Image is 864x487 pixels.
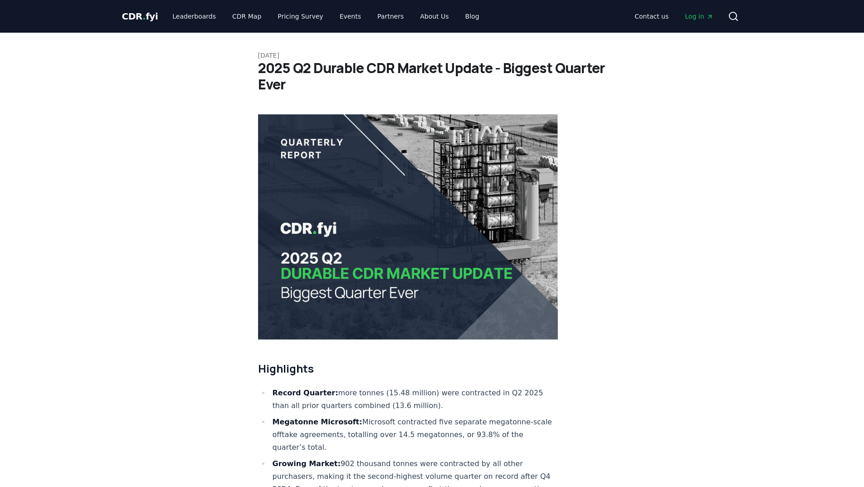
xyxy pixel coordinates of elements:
[273,418,362,426] strong: Megatonne Microsoft:
[685,12,713,21] span: Log in
[258,51,606,60] p: [DATE]
[678,8,720,25] a: Log in
[270,416,558,454] li: Microsoft contracted five separate megatonne-scale offtake agreements, totalling over 14.5 megato...
[270,387,558,412] li: more tonnes (15.48 million) were contracted in Q2 2025 than all prior quarters combined (13.6 mil...
[258,361,558,376] h2: Highlights
[273,459,341,468] strong: Growing Market:
[413,8,456,25] a: About Us
[370,8,411,25] a: Partners
[270,8,330,25] a: Pricing Survey
[273,389,338,397] strong: Record Quarter:
[165,8,486,25] nav: Main
[258,114,558,339] img: blog post image
[225,8,268,25] a: CDR Map
[627,8,676,25] a: Contact us
[258,60,606,93] h1: 2025 Q2 Durable CDR Market Update - Biggest Quarter Ever
[122,10,158,23] a: CDR.fyi
[165,8,223,25] a: Leaderboards
[142,11,146,22] span: .
[458,8,487,25] a: Blog
[122,11,158,22] span: CDR fyi
[332,8,368,25] a: Events
[627,8,720,25] nav: Main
